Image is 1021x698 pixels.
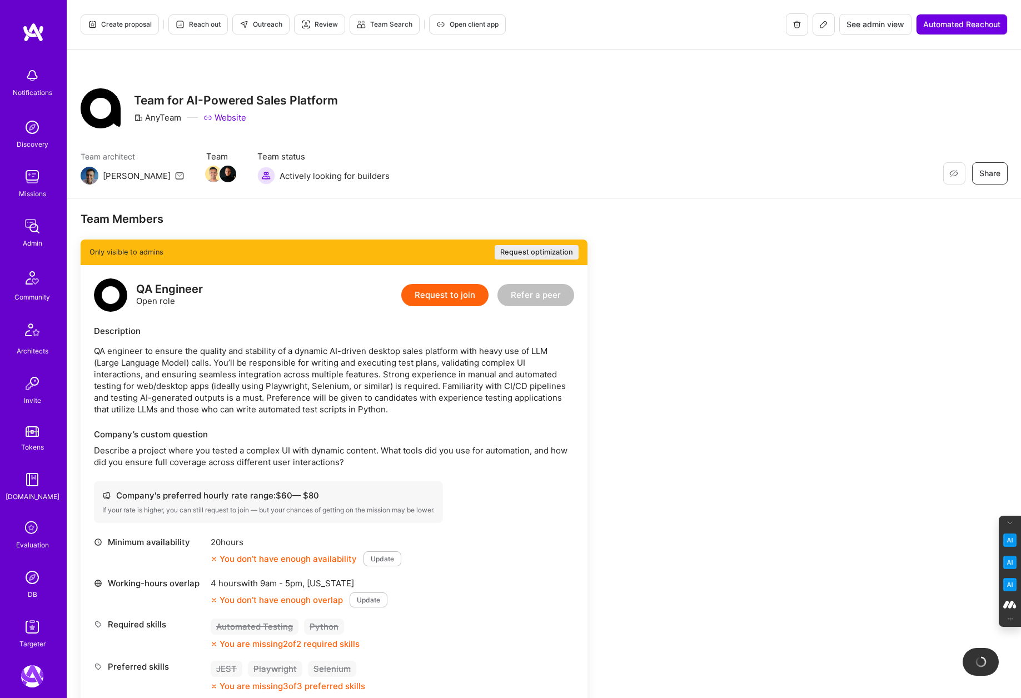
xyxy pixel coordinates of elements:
img: Jargon Buster icon [1003,578,1017,591]
span: Create proposal [88,19,152,29]
div: 20 hours [211,536,401,548]
h3: Team for AI-Powered Sales Platform [134,93,338,107]
img: discovery [21,116,43,138]
button: Outreach [232,14,290,34]
div: DB [28,589,37,600]
a: A.Team: Leading A.Team's Marketing & DemandGen [18,665,46,687]
i: icon EyeClosed [949,169,958,178]
button: Reach out [168,14,228,34]
i: icon CloseOrange [211,597,217,604]
img: Skill Targeter [21,616,43,638]
div: AnyTeam [134,112,181,123]
div: Preferred skills [94,661,205,672]
a: Website [203,112,246,123]
button: Request to join [401,284,489,306]
div: Working-hours overlap [94,577,205,589]
img: tokens [26,426,39,437]
p: QA engineer to ensure the quality and stability of a dynamic AI-driven desktop sales platform wit... [94,345,574,415]
button: Update [363,551,401,566]
i: icon Tag [94,620,102,629]
div: QA Engineer [136,283,203,295]
div: Company's preferred hourly rate range: $ 60 — $ 80 [102,490,435,501]
img: A.Team: Leading A.Team's Marketing & DemandGen [21,665,43,687]
span: Team [206,151,235,162]
i: icon CloseOrange [211,641,217,647]
button: Review [294,14,345,34]
div: [DOMAIN_NAME] [6,491,59,502]
span: Outreach [240,19,282,29]
img: logo [94,278,127,312]
div: You are missing 2 of 2 required skills [220,638,360,650]
div: Missions [19,188,46,200]
span: Reach out [176,19,221,29]
i: icon Targeter [301,20,310,29]
div: If your rate is higher, you can still request to join — but your chances of getting on the missio... [102,506,435,515]
div: Tokens [21,441,44,453]
span: See admin view [846,19,904,30]
span: Actively looking for builders [280,170,390,182]
div: Targeter [19,638,46,650]
img: Team Member Avatar [205,166,222,182]
a: Team Member Avatar [221,164,235,183]
button: Request optimization [495,245,579,260]
div: You are missing 3 of 3 preferred skills [220,680,365,692]
div: Only visible to admins [81,240,587,265]
i: icon Clock [94,538,102,546]
p: Describe a project where you tested a complex UI with dynamic content. What tools did you use for... [94,445,574,468]
img: Admin Search [21,566,43,589]
img: Invite [21,372,43,395]
span: Automated Reachout [923,19,1000,30]
i: icon CloseOrange [211,556,217,562]
div: [PERSON_NAME] [103,170,171,182]
div: Playwright [248,661,302,677]
button: Open client app [429,14,506,34]
img: Architects [19,318,46,345]
div: Admin [23,237,42,249]
div: You don’t have enough overlap [211,594,343,606]
div: 4 hours with [US_STATE] [211,577,387,589]
i: icon Mail [175,171,184,180]
div: Team Members [81,212,587,226]
div: Notifications [13,87,52,98]
button: Automated Reachout [916,14,1008,35]
img: teamwork [21,166,43,188]
div: Automated Testing [211,619,298,635]
div: Selenium [308,661,356,677]
img: admin teamwork [21,215,43,237]
button: Create proposal [81,14,159,34]
i: icon Proposal [88,20,97,29]
img: Email Tone Analyzer icon [1003,556,1017,569]
div: Discovery [17,138,48,150]
i: icon Tag [94,662,102,671]
div: Invite [24,395,41,406]
img: Team Member Avatar [220,166,236,182]
i: icon Cash [102,491,111,500]
span: Open client app [436,19,499,29]
span: Team architect [81,151,184,162]
button: Share [972,162,1008,185]
div: You don’t have enough availability [211,553,357,565]
span: Team status [257,151,390,162]
img: Team Architect [81,167,98,185]
i: icon CloseOrange [211,683,217,690]
button: Update [350,592,387,607]
span: Team Search [357,19,412,29]
button: See admin view [839,14,912,35]
div: Evaluation [16,539,49,551]
button: Refer a peer [497,284,574,306]
i: icon SelectionTeam [22,518,43,539]
div: Company’s custom question [94,428,574,440]
img: bell [21,64,43,87]
a: Team Member Avatar [206,164,221,183]
div: Architects [17,345,48,357]
span: 9am - 5pm , [258,578,307,589]
i: icon World [94,579,102,587]
img: Company Logo [81,88,121,128]
div: Open role [136,283,203,307]
img: Actively looking for builders [257,167,275,185]
img: Key Point Extractor icon [1003,534,1017,547]
div: Python [304,619,344,635]
i: icon CompanyGray [134,113,143,122]
div: Description [94,325,574,337]
button: Team Search [350,14,420,34]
